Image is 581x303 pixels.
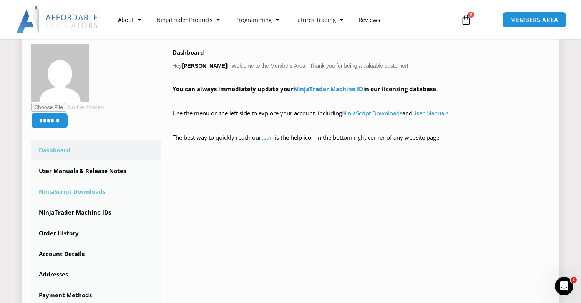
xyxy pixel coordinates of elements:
a: team [261,133,275,141]
iframe: Intercom live chat [555,277,573,295]
a: Account Details [31,244,161,264]
a: NinjaTrader Products [149,11,227,28]
p: Use the menu on the left side to explore your account, including and . [173,108,550,130]
a: About [110,11,149,28]
span: MEMBERS AREA [510,17,558,23]
span: 1 [571,277,577,283]
img: LogoAI | Affordable Indicators – NinjaTrader [16,6,99,33]
div: Hey ! Welcome to the Members Area. Thank you for being a valuable customer! [173,47,550,154]
img: e01a3ec23a8ac0054db333f359395178c9d716d4f8c14eb93a1f1601815fbc1d [31,44,89,102]
a: NinjaTrader Machine ID [294,85,363,93]
a: User Manuals [412,109,448,117]
a: Order History [31,223,161,243]
nav: Menu [110,11,453,28]
a: MEMBERS AREA [502,12,566,28]
p: The best way to quickly reach our is the help icon in the bottom right corner of any website page! [173,132,550,154]
a: 0 [449,8,483,31]
a: Reviews [351,11,388,28]
a: Addresses [31,265,161,285]
a: NinjaTrader Machine IDs [31,203,161,223]
a: User Manuals & Release Notes [31,161,161,181]
a: Dashboard [31,140,161,160]
a: Futures Trading [287,11,351,28]
b: Dashboard – [173,48,209,56]
strong: [PERSON_NAME] [182,63,227,69]
a: Programming [227,11,287,28]
strong: You can always immediately update your in our licensing database. [173,85,438,93]
span: 0 [468,12,474,18]
a: NinjaScript Downloads [342,109,402,117]
a: NinjaScript Downloads [31,182,161,202]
